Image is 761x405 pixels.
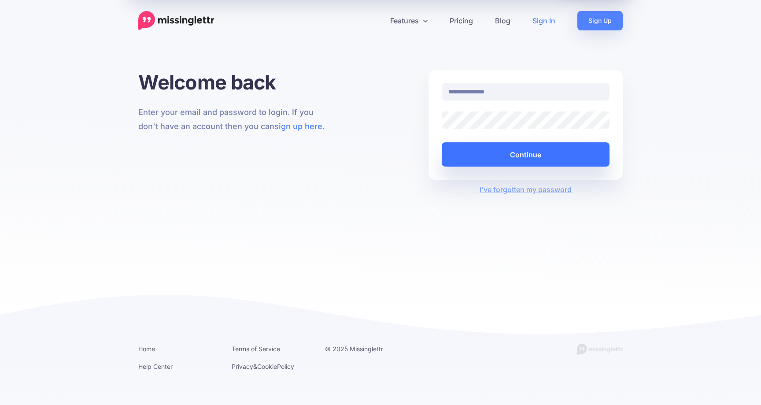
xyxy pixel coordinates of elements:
li: & Policy [232,361,312,372]
button: Continue [442,142,610,167]
a: Sign In [521,11,566,30]
a: Blog [484,11,521,30]
li: © 2025 Missinglettr [325,343,405,354]
a: I've forgotten my password [480,185,572,194]
a: Terms of Service [232,345,280,353]
a: Cookie [257,363,277,370]
a: Features [379,11,439,30]
a: sign up here [274,122,322,131]
a: Privacy [232,363,253,370]
p: Enter your email and password to login. If you don't have an account then you can . [138,105,332,134]
a: Pricing [439,11,484,30]
h1: Welcome back [138,70,332,94]
a: Sign Up [577,11,623,30]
